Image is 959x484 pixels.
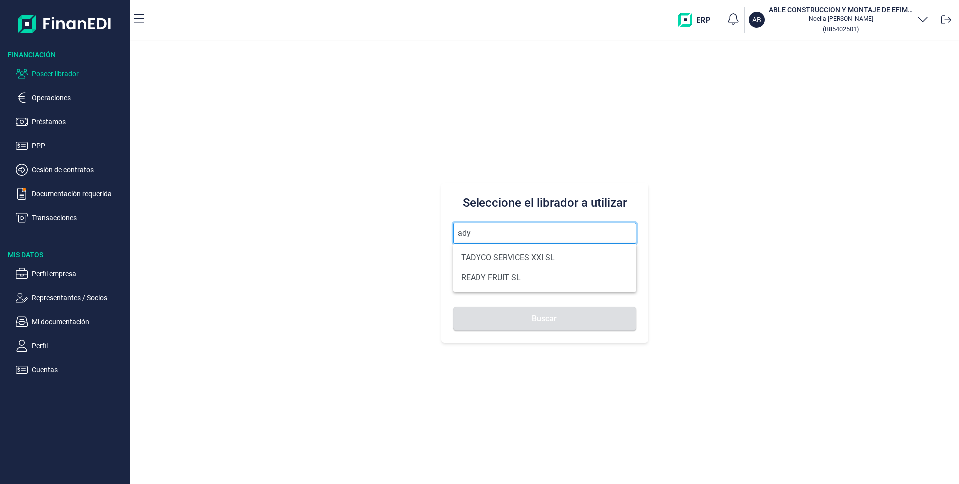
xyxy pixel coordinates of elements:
[16,364,126,376] button: Cuentas
[16,68,126,80] button: Poseer librador
[769,5,913,15] h3: ABLE CONSTRUCCION Y MONTAJE DE EFIMEROS SL
[32,140,126,152] p: PPP
[32,116,126,128] p: Préstamos
[16,340,126,352] button: Perfil
[532,315,557,322] span: Buscar
[678,13,718,27] img: erp
[769,15,913,23] p: Noelia [PERSON_NAME]
[32,340,126,352] p: Perfil
[32,164,126,176] p: Cesión de contratos
[453,307,636,331] button: Buscar
[453,195,636,211] h3: Seleccione el librador a utilizar
[16,92,126,104] button: Operaciones
[16,188,126,200] button: Documentación requerida
[453,223,636,244] input: Seleccione la razón social
[16,212,126,224] button: Transacciones
[32,364,126,376] p: Cuentas
[752,15,761,25] p: AB
[823,25,859,33] small: Copiar cif
[18,8,112,40] img: Logo de aplicación
[16,116,126,128] button: Préstamos
[32,316,126,328] p: Mi documentación
[16,268,126,280] button: Perfil empresa
[749,5,929,35] button: ABABLE CONSTRUCCION Y MONTAJE DE EFIMEROS SLNoelia [PERSON_NAME](B85402501)
[32,92,126,104] p: Operaciones
[32,68,126,80] p: Poseer librador
[453,248,636,268] li: TADYCO SERVICES XXI SL
[32,268,126,280] p: Perfil empresa
[32,292,126,304] p: Representantes / Socios
[16,164,126,176] button: Cesión de contratos
[453,268,636,288] li: READY FRUIT SL
[16,316,126,328] button: Mi documentación
[32,188,126,200] p: Documentación requerida
[16,140,126,152] button: PPP
[32,212,126,224] p: Transacciones
[16,292,126,304] button: Representantes / Socios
